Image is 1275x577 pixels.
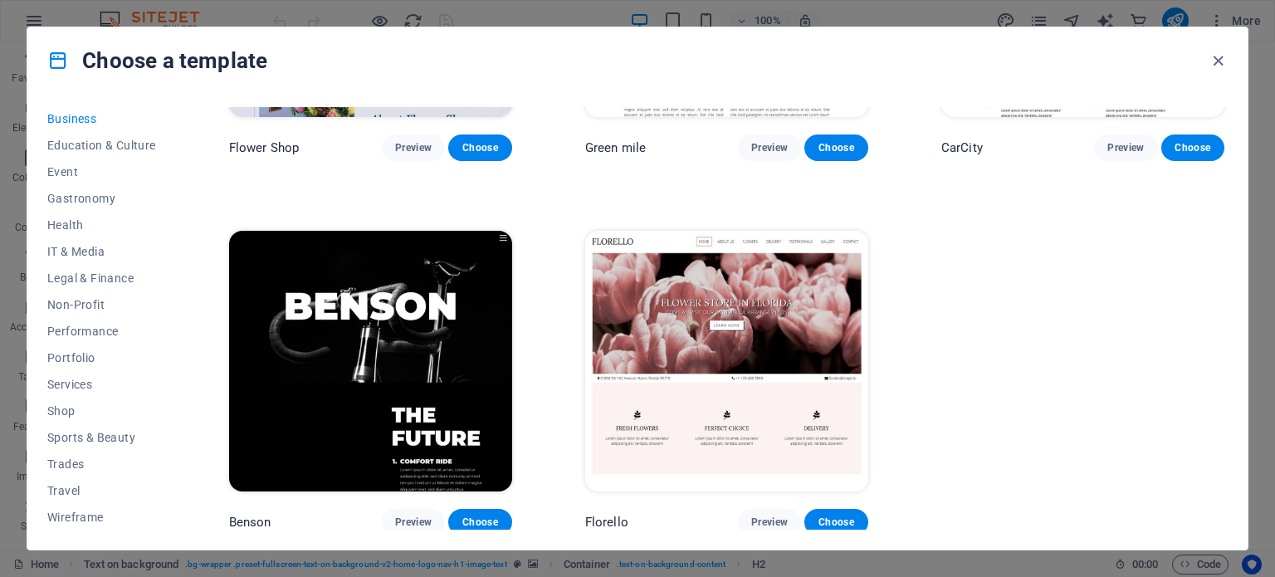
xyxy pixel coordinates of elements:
span: Travel [47,484,156,497]
img: Florello [585,231,868,491]
button: Non-Profit [47,291,156,318]
p: Florello [585,514,628,531]
span: Gastronomy [47,192,156,205]
span: IT & Media [47,245,156,258]
button: Gastronomy [47,185,156,212]
button: Preview [738,509,801,535]
button: Choose [804,134,867,161]
span: Performance [47,325,156,338]
span: Shop [47,404,156,418]
button: Preview [382,134,445,161]
button: Preview [382,509,445,535]
button: Preview [1094,134,1157,161]
span: Choose [818,516,854,529]
button: Choose [448,134,511,161]
button: Event [47,159,156,185]
span: Event [47,165,156,178]
button: Preview [738,134,801,161]
span: Services [47,378,156,391]
a: Skip to main content [7,7,117,21]
button: Travel [47,477,156,504]
span: Preview [395,141,432,154]
span: Portfolio [47,351,156,364]
button: Education & Culture [47,132,156,159]
button: Trades [47,451,156,477]
span: Preview [751,141,788,154]
p: Benson [229,514,271,531]
button: Choose [448,509,511,535]
span: Health [47,218,156,232]
span: Preview [395,516,432,529]
button: Shop [47,398,156,424]
button: Choose [1161,134,1224,161]
span: Preview [751,516,788,529]
button: Health [47,212,156,238]
button: IT & Media [47,238,156,265]
span: Business [47,112,156,125]
img: Benson [229,231,512,491]
span: Choose [1175,141,1211,154]
p: Green mile [585,139,646,156]
span: Non-Profit [47,298,156,311]
button: Wireframe [47,504,156,531]
span: Choose [462,141,498,154]
p: CarCity [941,139,983,156]
span: Preview [1107,141,1144,154]
span: Sports & Beauty [47,431,156,444]
button: Choose [804,509,867,535]
span: Legal & Finance [47,271,156,285]
button: Performance [47,318,156,345]
span: Wireframe [47,511,156,524]
button: Portfolio [47,345,156,371]
button: Sports & Beauty [47,424,156,451]
span: Trades [47,457,156,471]
h4: Choose a template [47,47,267,74]
button: Services [47,371,156,398]
span: Choose [818,141,854,154]
p: Flower Shop [229,139,300,156]
span: Choose [462,516,498,529]
button: Legal & Finance [47,265,156,291]
button: Business [47,105,156,132]
span: Education & Culture [47,139,156,152]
